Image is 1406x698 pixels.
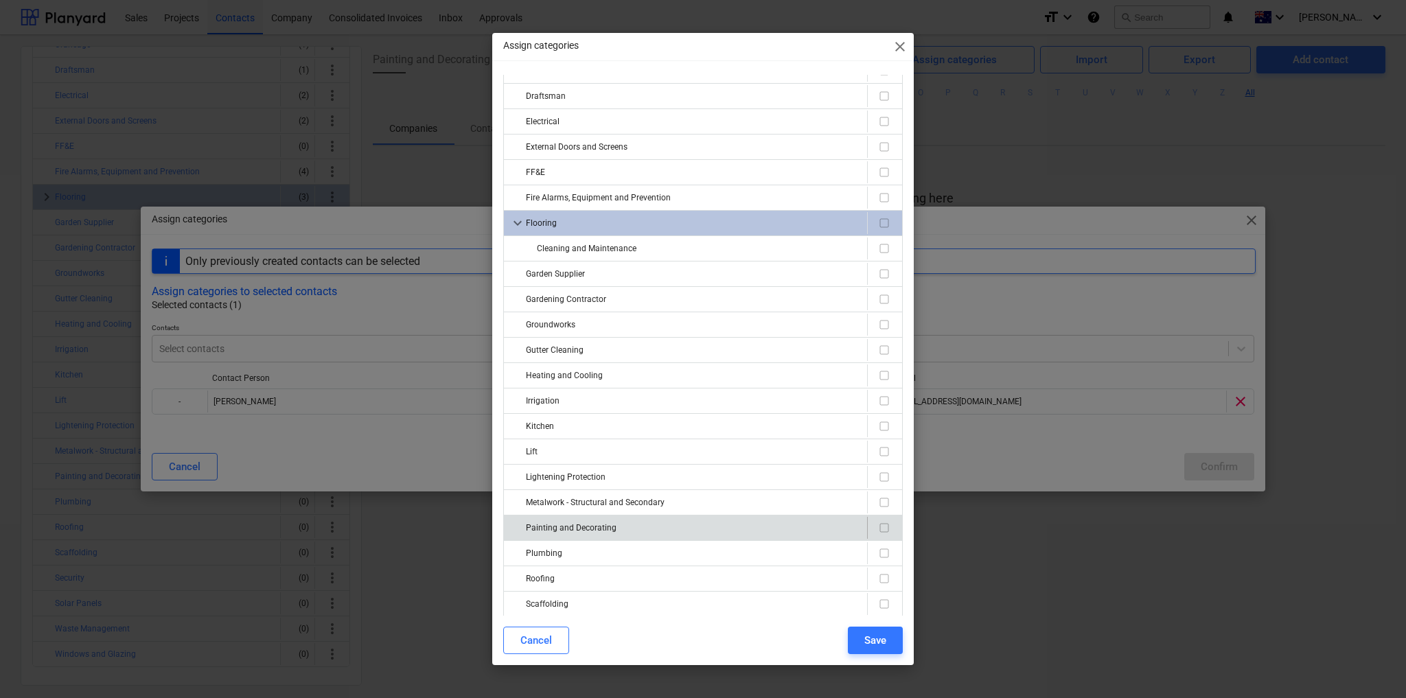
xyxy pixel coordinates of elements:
[526,466,862,488] div: Lightening Protection
[526,415,862,437] div: Kitchen
[526,339,862,361] div: Gutter Cleaning
[526,542,862,564] div: Plumbing
[526,364,862,386] div: Heating and Cooling
[864,631,886,649] div: Save
[892,38,908,55] span: close
[537,237,862,259] div: Cleaning and Maintenance
[526,390,862,412] div: Irrigation
[526,136,862,158] div: External Doors and Screens
[520,631,552,649] div: Cancel
[526,491,862,513] div: Metalwork - Structural and Secondary
[526,187,862,209] div: Fire Alarms, Equipment and Prevention
[526,161,862,183] div: FF&E
[526,263,862,285] div: Garden Supplier
[526,110,862,132] div: Electrical
[1337,632,1406,698] iframe: Chat Widget
[526,212,862,234] div: Flooring
[526,517,862,539] div: Painting and Decorating
[526,441,862,463] div: Lift
[526,85,862,107] div: Draftsman
[526,568,862,590] div: Roofing
[509,215,526,231] span: keyboard_arrow_down
[503,38,579,53] p: Assign categories
[526,314,862,336] div: Groundworks
[526,288,862,310] div: Gardening Contractor
[503,627,569,654] button: Cancel
[526,593,862,615] div: Scaffolding
[848,627,903,654] button: Save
